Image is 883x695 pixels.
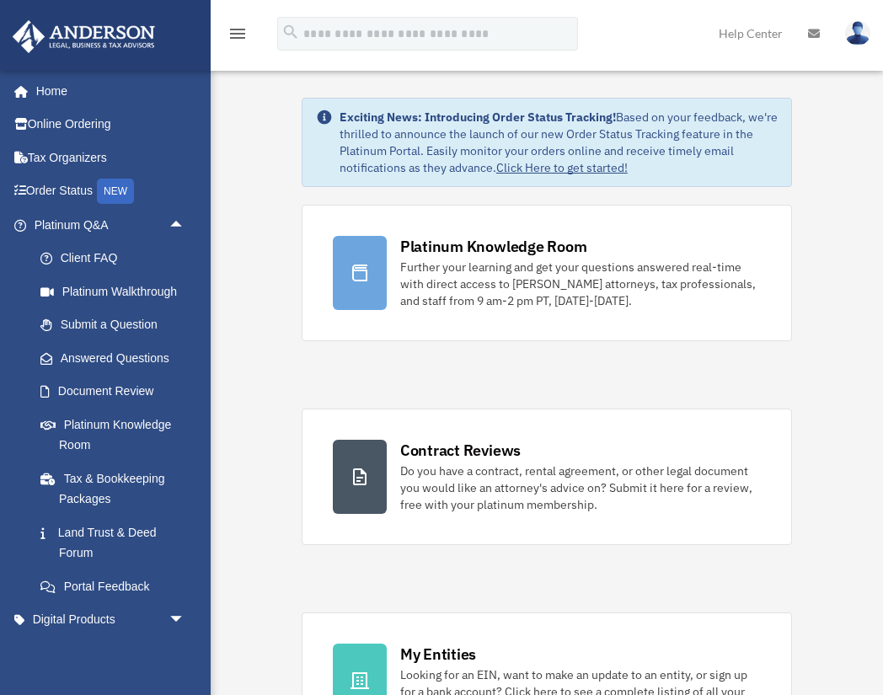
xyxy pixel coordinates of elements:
i: search [281,23,300,41]
img: Anderson Advisors Platinum Portal [8,20,160,53]
a: Tax Organizers [12,141,211,174]
div: Platinum Knowledge Room [400,236,587,257]
a: Submit a Question [24,308,211,342]
a: Click Here to get started! [496,160,628,175]
span: arrow_drop_down [169,603,202,638]
strong: Exciting News: Introducing Order Status Tracking! [340,110,616,125]
a: Online Ordering [12,108,211,142]
span: arrow_drop_up [169,208,202,243]
a: Answered Questions [24,341,211,375]
a: Order StatusNEW [12,174,211,209]
div: Contract Reviews [400,440,521,461]
img: User Pic [845,21,870,45]
div: My Entities [400,644,476,665]
div: Do you have a contract, rental agreement, or other legal document you would like an attorney's ad... [400,462,761,513]
div: Based on your feedback, we're thrilled to announce the launch of our new Order Status Tracking fe... [340,109,778,176]
div: Further your learning and get your questions answered real-time with direct access to [PERSON_NAM... [400,259,761,309]
i: menu [227,24,248,44]
a: Document Review [24,375,211,409]
a: Platinum Walkthrough [24,275,211,308]
a: Home [12,74,202,108]
a: Platinum Knowledge Room [24,408,211,462]
a: Contract Reviews Do you have a contract, rental agreement, or other legal document you would like... [302,409,792,545]
div: NEW [97,179,134,204]
a: My Entitiesarrow_drop_down [12,636,211,670]
a: Platinum Q&Aarrow_drop_up [12,208,211,242]
a: Tax & Bookkeeping Packages [24,462,211,516]
span: arrow_drop_down [169,636,202,671]
a: Land Trust & Deed Forum [24,516,211,569]
a: Portal Feedback [24,569,211,603]
a: menu [227,29,248,44]
a: Platinum Knowledge Room Further your learning and get your questions answered real-time with dire... [302,205,792,341]
a: Digital Productsarrow_drop_down [12,603,211,637]
a: Client FAQ [24,242,211,275]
